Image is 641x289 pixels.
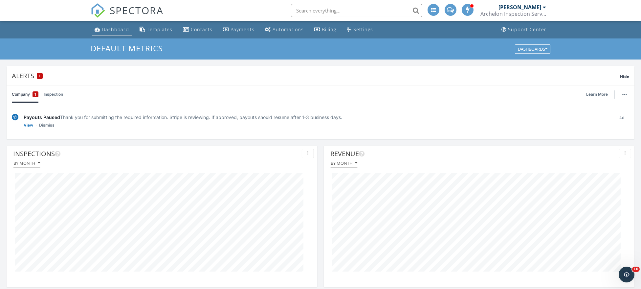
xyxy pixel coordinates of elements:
button: By month [330,159,358,168]
input: Search everything... [291,4,422,17]
button: Dashboards [515,44,550,54]
div: Dashboard [102,26,129,33]
a: View [24,122,33,129]
a: Templates [137,24,175,36]
div: Archelon Inspection Service [480,11,546,17]
div: Revenue [330,149,616,159]
a: Payments [220,24,257,36]
a: Settings [344,24,376,36]
span: SPECTORA [110,3,164,17]
div: Settings [353,26,373,33]
div: Dashboards [518,47,547,51]
a: SPECTORA [91,9,164,23]
span: 10 [632,267,640,272]
div: Alerts [12,71,620,80]
a: Support Center [499,24,549,36]
iframe: Intercom live chat [619,267,634,282]
div: Templates [147,26,172,33]
span: Hide [620,74,629,79]
a: Company [12,86,38,103]
div: Thank you for submitting the required information. Stripe is reviewing. If approved, payouts shou... [24,114,609,121]
div: Contacts [191,26,212,33]
span: Default Metrics [91,43,163,54]
div: By month [331,161,357,165]
img: The Best Home Inspection Software - Spectora [91,3,105,18]
div: 4d [614,114,629,129]
a: Dismiss [39,122,55,129]
div: Automations [273,26,304,33]
div: Billing [322,26,336,33]
span: 1 [39,74,41,78]
a: Automations (Basic) [262,24,306,36]
img: under-review-2fe708636b114a7f4b8d.svg [12,114,18,121]
button: By month [13,159,40,168]
a: Inspection [44,86,63,103]
span: 1 [35,91,36,98]
div: Payments [231,26,254,33]
a: Contacts [180,24,215,36]
a: Dashboard [92,24,132,36]
div: [PERSON_NAME] [498,4,541,11]
a: Billing [312,24,339,36]
img: ellipsis-632cfdd7c38ec3a7d453.svg [622,94,627,95]
a: Learn More [586,91,612,98]
div: By month [13,161,40,165]
span: Payouts Paused [24,114,60,120]
div: Inspections [13,149,299,159]
div: Support Center [508,26,546,33]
